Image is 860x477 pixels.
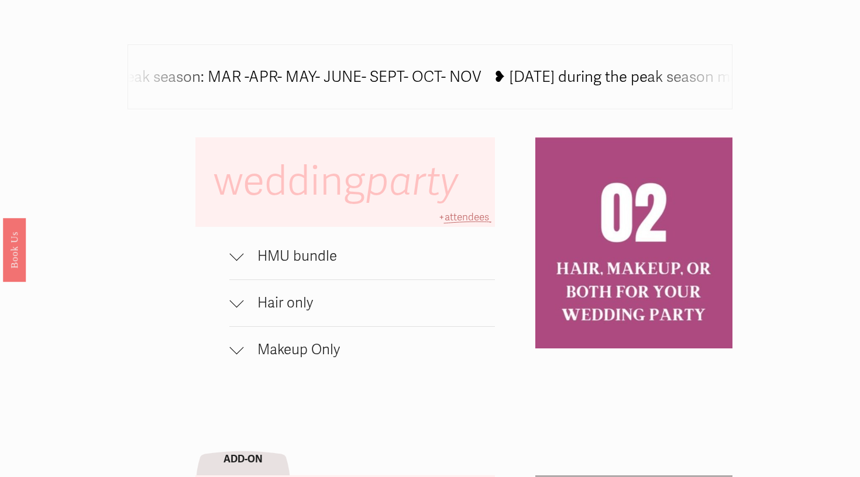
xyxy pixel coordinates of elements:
span: Hair only [243,295,494,312]
span: Makeup Only [243,341,494,358]
button: Hair only [229,280,494,326]
button: HMU bundle [229,233,494,279]
em: party [366,157,459,206]
tspan: ❥ peak season: MAR -APR- MAY- JUNE- SEPT- OCT- NOV [101,68,481,87]
strong: ADD-ON [223,453,263,465]
button: Makeup Only [229,327,494,373]
span: + [439,211,445,223]
a: Book Us [3,218,26,282]
span: attendees [445,211,489,223]
span: wedding [214,157,468,206]
span: HMU bundle [243,248,494,265]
